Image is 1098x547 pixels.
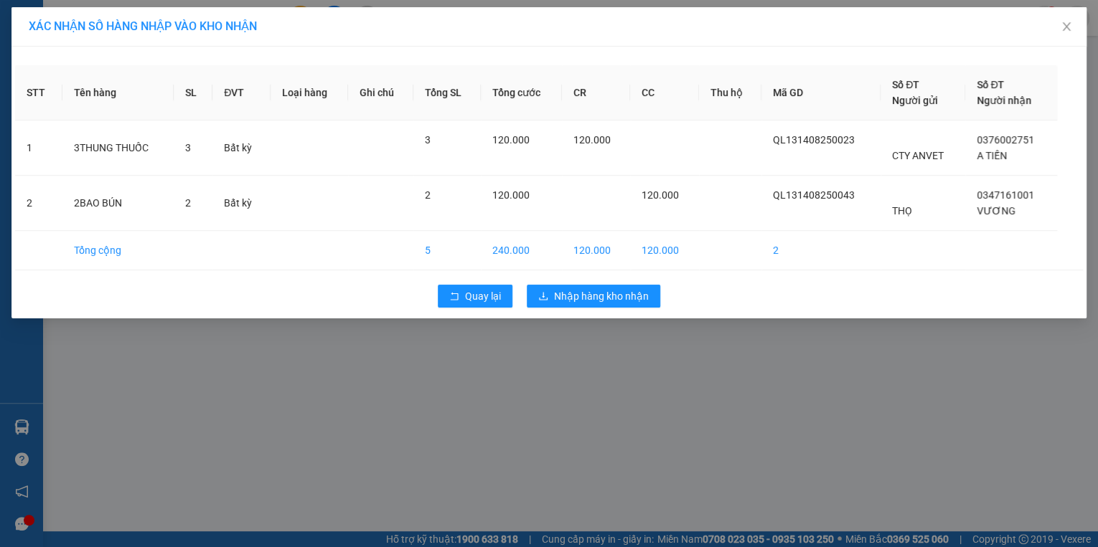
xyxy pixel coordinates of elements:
span: rollback [449,291,459,303]
td: Tổng cộng [62,231,174,270]
th: CR [562,65,630,120]
th: Tổng cước [481,65,562,120]
th: Mã GD [761,65,881,120]
span: Nhập hàng kho nhận [554,288,649,304]
span: Quay lại [465,288,501,304]
th: STT [15,65,62,120]
td: 2BAO BÚN [62,176,174,231]
button: downloadNhập hàng kho nhận [527,285,660,308]
span: 0376002751 [977,134,1034,146]
span: Người gửi [892,95,938,106]
span: Người nhận [977,95,1031,106]
span: QL131408250023 [773,134,855,146]
td: 120.000 [562,231,630,270]
td: 120.000 [630,231,698,270]
span: XÁC NHẬN SỐ HÀNG NHẬP VÀO KHO NHẬN [29,19,257,33]
span: 2 [185,197,191,209]
span: 2 [425,189,431,201]
th: Tên hàng [62,65,174,120]
td: Bất kỳ [212,176,271,231]
span: Số ĐT [892,79,919,90]
span: THỌ [892,205,912,217]
span: 3 [185,142,191,153]
span: download [538,291,548,303]
span: QL131408250043 [773,189,855,201]
span: 120.000 [492,134,530,146]
th: Ghi chú [348,65,413,120]
th: Tổng SL [413,65,481,120]
button: Close [1046,7,1087,47]
th: ĐVT [212,65,271,120]
span: 0347161001 [977,189,1034,201]
td: 240.000 [481,231,562,270]
td: Bất kỳ [212,120,271,176]
th: SL [174,65,213,120]
button: rollbackQuay lại [438,285,512,308]
th: Thu hộ [699,65,762,120]
span: 3 [425,134,431,146]
span: CTY ANVET [892,150,944,161]
td: 2 [15,176,62,231]
td: 2 [761,231,881,270]
td: 1 [15,120,62,176]
span: 120.000 [573,134,611,146]
span: close [1061,21,1072,32]
td: 3THUNG THUỐC [62,120,174,176]
span: 120.000 [642,189,679,201]
span: A TIẾN [977,150,1007,161]
span: VƯƠNG [977,205,1015,217]
span: 120.000 [492,189,530,201]
span: Số ĐT [977,79,1004,90]
th: Loại hàng [271,65,348,120]
td: 5 [413,231,481,270]
th: CC [630,65,698,120]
